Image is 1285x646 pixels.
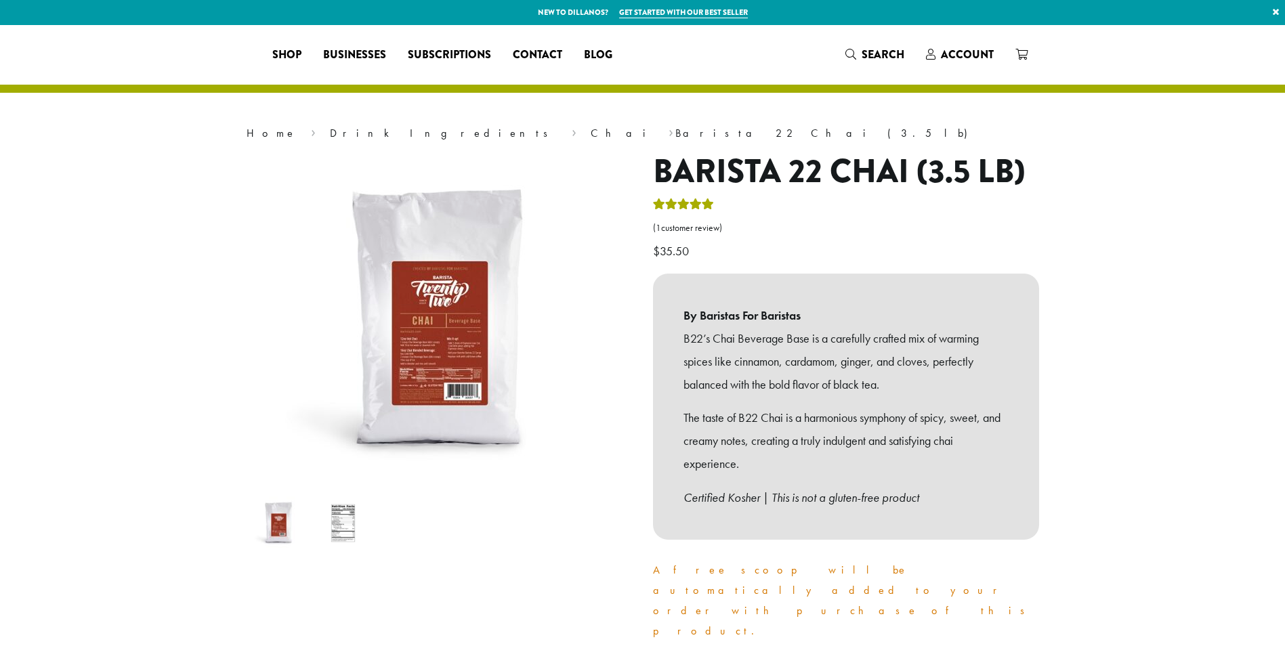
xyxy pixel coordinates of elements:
p: B22’s Chai Beverage Base is a carefully crafted mix of warming spices like cinnamon, cardamom, gi... [683,327,1009,395]
span: Businesses [323,47,386,64]
span: Blog [584,47,612,64]
span: Subscriptions [408,47,491,64]
span: › [669,121,673,142]
a: Get started with our best seller [619,7,748,18]
a: Chai [591,126,654,140]
a: Home [247,126,297,140]
span: Shop [272,47,301,64]
div: Rated 5.00 out of 5 [653,196,714,217]
h1: Barista 22 Chai (3.5 lb) [653,152,1039,192]
span: 1 [656,222,661,234]
span: Search [862,47,904,62]
img: Barista 22 Chai (3.5 lb) - Image 2 [316,496,370,550]
span: › [572,121,576,142]
em: Certified Kosher | This is not a gluten-free product [683,490,919,505]
b: By Baristas For Baristas [683,304,1009,327]
a: A free scoop will be automatically added to your order with purchase of this product. [653,563,1034,638]
p: The taste of B22 Chai is a harmonious symphony of spicy, sweet, and creamy notes, creating a trul... [683,406,1009,475]
img: B22 Powdered Mix Chai | Dillanos Coffee Roasters [270,152,609,491]
span: Contact [513,47,562,64]
span: Account [941,47,994,62]
img: B22 Powdered Mix Chai | Dillanos Coffee Roasters [252,496,306,550]
span: › [311,121,316,142]
a: Drink Ingredients [330,126,557,140]
nav: Breadcrumb [247,125,1039,142]
a: Shop [261,44,312,66]
span: $ [653,243,660,259]
bdi: 35.50 [653,243,692,259]
a: Search [835,43,915,66]
a: (1customer review) [653,221,1039,235]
